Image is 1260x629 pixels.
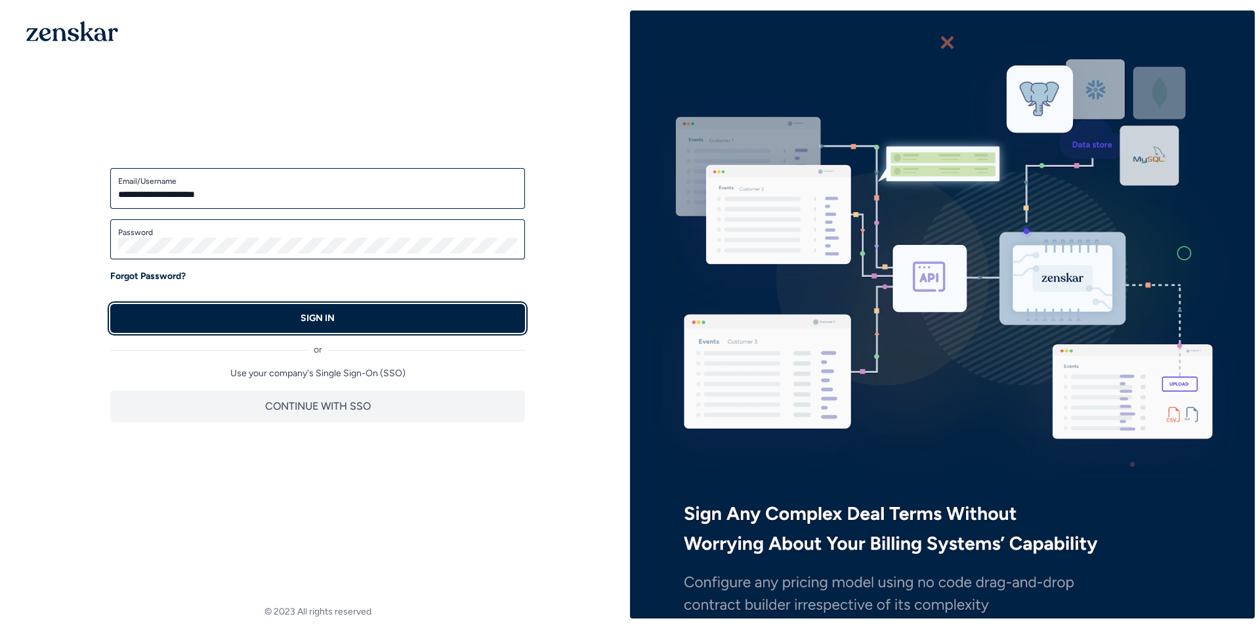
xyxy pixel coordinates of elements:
[110,304,525,333] button: SIGN IN
[118,227,517,238] label: Password
[110,391,525,422] button: CONTINUE WITH SSO
[110,333,525,357] div: or
[301,312,335,325] p: SIGN IN
[110,367,525,380] p: Use your company's Single Sign-On (SSO)
[110,270,186,283] a: Forgot Password?
[26,21,118,41] img: 1OGAJ2xQqyY4LXKgY66KYq0eOWRCkrZdAb3gUhuVAqdWPZE9SRJmCz+oDMSn4zDLXe31Ii730ItAGKgCKgCCgCikA4Av8PJUP...
[118,176,517,186] label: Email/Username
[5,605,630,618] footer: © 2023 All rights reserved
